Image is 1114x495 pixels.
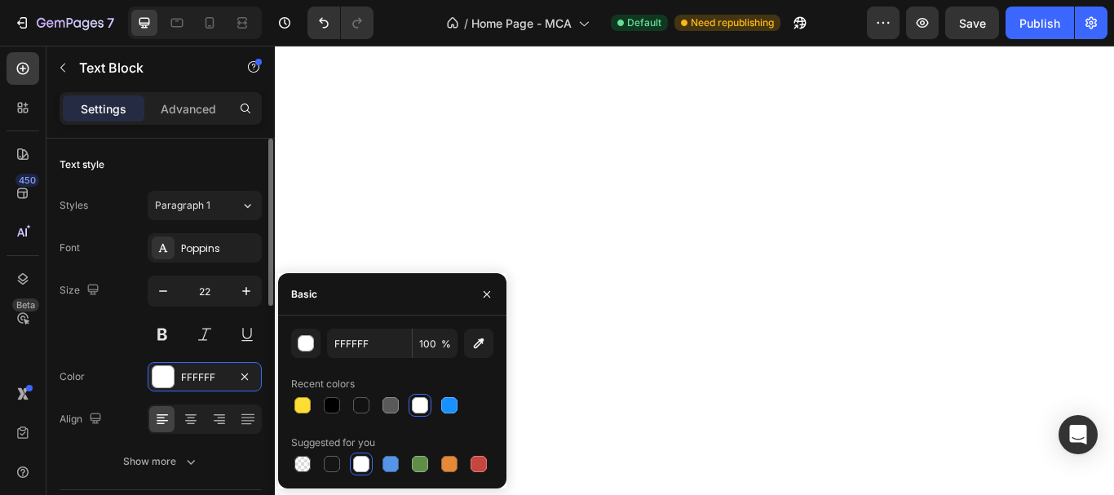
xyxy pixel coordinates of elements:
button: Save [945,7,999,39]
p: Advanced [161,100,216,117]
button: 7 [7,7,122,39]
div: Basic [291,287,317,302]
iframe: Design area [275,46,1114,495]
p: Text Block [79,58,218,77]
div: Open Intercom Messenger [1059,415,1098,454]
span: Home Page - MCA [471,15,572,32]
div: 450 [15,174,39,187]
div: Publish [1019,15,1060,32]
p: Settings [81,100,126,117]
div: Color [60,369,85,384]
span: % [441,337,451,351]
div: Styles [60,198,88,213]
span: Save [959,16,986,30]
button: Show more [60,447,262,476]
div: Poppins [181,241,258,256]
div: Align [60,409,105,431]
div: Recent colors [291,377,355,391]
div: Size [60,280,103,302]
span: Default [627,15,661,30]
button: Paragraph 1 [148,191,262,220]
input: Eg: FFFFFF [327,329,412,358]
button: Publish [1006,7,1074,39]
div: Text style [60,157,104,172]
div: Show more [123,453,199,470]
span: / [464,15,468,32]
div: FFFFFF [181,370,228,385]
div: Font [60,241,80,255]
span: Paragraph 1 [155,198,210,213]
div: Suggested for you [291,435,375,450]
p: 7 [107,13,114,33]
span: Need republishing [691,15,774,30]
div: Undo/Redo [307,7,374,39]
div: Beta [12,298,39,312]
